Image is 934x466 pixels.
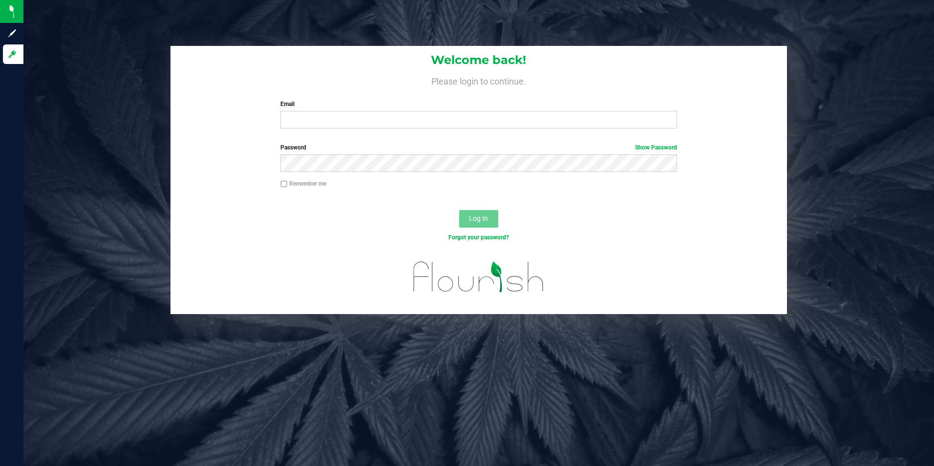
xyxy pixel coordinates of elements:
[7,28,17,38] inline-svg: Sign up
[280,179,326,188] label: Remember me
[469,214,488,222] span: Log In
[448,234,509,241] a: Forgot your password?
[170,74,787,86] h4: Please login to continue.
[280,181,287,188] input: Remember me
[459,210,498,228] button: Log In
[402,252,556,302] img: flourish_logo.svg
[170,54,787,66] h1: Welcome back!
[635,144,677,151] a: Show Password
[7,49,17,59] inline-svg: Log in
[280,100,677,108] label: Email
[280,144,306,151] span: Password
